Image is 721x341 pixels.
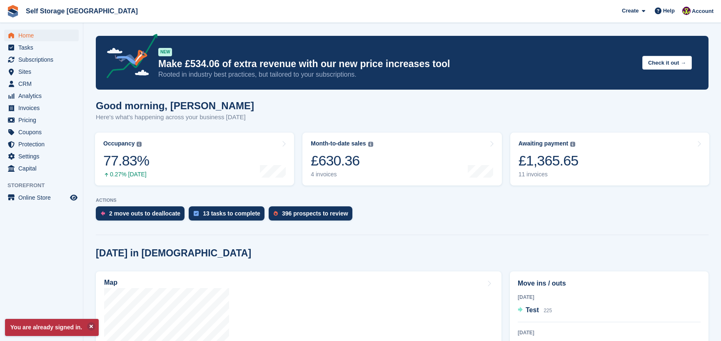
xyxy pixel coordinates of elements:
[18,150,68,162] span: Settings
[18,114,68,126] span: Pricing
[18,78,68,90] span: CRM
[22,4,141,18] a: Self Storage [GEOGRAPHIC_DATA]
[18,54,68,65] span: Subscriptions
[510,133,709,186] a: Awaiting payment £1,365.65 11 invoices
[158,70,636,79] p: Rooted in industry best practices, but tailored to your subscriptions.
[5,319,99,336] p: You are already signed in.
[109,210,180,217] div: 2 move outs to deallocate
[518,305,552,316] a: Test 225
[4,30,79,41] a: menu
[4,163,79,174] a: menu
[7,181,83,190] span: Storefront
[518,278,701,288] h2: Move ins / outs
[274,211,278,216] img: prospect-51fa495bee0391a8d652442698ab0144808aea92771e9ea1ae160a38d050c398.svg
[18,42,68,53] span: Tasks
[18,30,68,41] span: Home
[4,90,79,102] a: menu
[570,142,575,147] img: icon-info-grey-7440780725fd019a000dd9b08b2336e03edf1995a4989e88bcd33f0948082b44.svg
[96,206,189,225] a: 2 move outs to deallocate
[96,113,254,122] p: Here's what's happening across your business [DATE]
[18,66,68,78] span: Sites
[302,133,501,186] a: Month-to-date sales £630.36 4 invoices
[663,7,675,15] span: Help
[269,206,357,225] a: 396 prospects to review
[622,7,639,15] span: Create
[158,48,172,56] div: NEW
[311,152,373,169] div: £630.36
[96,198,709,203] p: ACTIONS
[18,163,68,174] span: Capital
[18,192,68,203] span: Online Store
[4,102,79,114] a: menu
[311,171,373,178] div: 4 invoices
[103,140,135,147] div: Occupancy
[18,126,68,138] span: Coupons
[692,7,714,15] span: Account
[104,279,117,286] h2: Map
[526,306,539,313] span: Test
[96,248,251,259] h2: [DATE] in [DEMOGRAPHIC_DATA]
[518,293,701,301] div: [DATE]
[18,102,68,114] span: Invoices
[194,211,199,216] img: task-75834270c22a3079a89374b754ae025e5fb1db73e45f91037f5363f120a921f8.svg
[682,7,691,15] img: Nicholas Williams
[4,66,79,78] a: menu
[7,5,19,18] img: stora-icon-8386f47178a22dfd0bd8f6a31ec36ba5ce8667c1dd55bd0f319d3a0aa187defe.svg
[4,114,79,126] a: menu
[519,152,579,169] div: £1,365.65
[96,100,254,111] h1: Good morning, [PERSON_NAME]
[4,138,79,150] a: menu
[158,58,636,70] p: Make £534.06 of extra revenue with our new price increases tool
[203,210,260,217] div: 13 tasks to complete
[103,171,149,178] div: 0.27% [DATE]
[311,140,366,147] div: Month-to-date sales
[544,308,552,313] span: 225
[519,140,569,147] div: Awaiting payment
[4,54,79,65] a: menu
[4,150,79,162] a: menu
[282,210,348,217] div: 396 prospects to review
[4,78,79,90] a: menu
[18,90,68,102] span: Analytics
[137,142,142,147] img: icon-info-grey-7440780725fd019a000dd9b08b2336e03edf1995a4989e88bcd33f0948082b44.svg
[18,138,68,150] span: Protection
[103,152,149,169] div: 77.83%
[519,171,579,178] div: 11 invoices
[100,34,158,81] img: price-adjustments-announcement-icon-8257ccfd72463d97f412b2fc003d46551f7dbcb40ab6d574587a9cd5c0d94...
[101,211,105,216] img: move_outs_to_deallocate_icon-f764333ba52eb49d3ac5e1228854f67142a1ed5810a6f6cc68b1a99e826820c5.svg
[189,206,269,225] a: 13 tasks to complete
[4,126,79,138] a: menu
[642,56,692,70] button: Check it out →
[368,142,373,147] img: icon-info-grey-7440780725fd019a000dd9b08b2336e03edf1995a4989e88bcd33f0948082b44.svg
[4,42,79,53] a: menu
[518,329,701,336] div: [DATE]
[95,133,294,186] a: Occupancy 77.83% 0.27% [DATE]
[69,193,79,203] a: Preview store
[4,192,79,203] a: menu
